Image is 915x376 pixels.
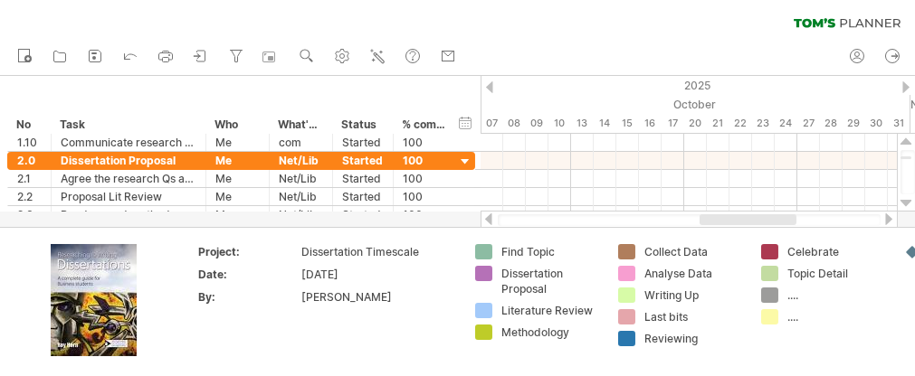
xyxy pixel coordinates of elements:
[501,266,600,296] div: Dissertation Proposal
[390,95,910,114] div: October 2025
[278,116,322,134] div: What's needed
[594,114,616,133] div: Tuesday, 14 October 2025
[787,244,886,259] div: Celebrate
[402,116,445,134] div: % complete
[403,188,446,205] div: 100
[342,134,384,151] div: Started
[279,134,323,151] div: com
[775,114,797,133] div: Friday, 24 October 2025
[616,114,639,133] div: Wednesday, 15 October 2025
[61,152,196,169] div: Dissertation Proposal
[16,116,41,134] div: No
[17,170,42,187] div: 2.1
[214,116,259,134] div: Who
[17,188,42,205] div: 2.2
[843,114,865,133] div: Wednesday, 29 October 2025
[481,114,503,133] div: Tuesday, 7 October 2025
[865,114,888,133] div: Thursday, 30 October 2025
[403,152,446,169] div: 100
[639,114,662,133] div: Thursday, 16 October 2025
[548,114,571,133] div: Friday, 10 October 2025
[279,206,323,223] div: Net/Lib
[341,116,383,134] div: Status
[644,244,743,259] div: Collect Data
[279,188,323,205] div: Net/Lib
[61,134,196,151] div: Communicate research Qs
[501,324,600,340] div: Methodology
[198,244,298,259] div: Project:
[61,170,196,187] div: Agree the research Qs and scope
[503,114,526,133] div: Wednesday, 8 October 2025
[644,309,743,324] div: Last bits
[215,170,260,187] div: Me
[198,289,298,305] div: By:
[787,287,886,303] div: ....
[644,266,743,281] div: Analyse Data
[215,188,260,205] div: Me
[526,114,548,133] div: Thursday, 9 October 2025
[17,134,42,151] div: 1.10
[342,188,384,205] div: Started
[61,206,196,223] div: Read around methods
[684,114,707,133] div: Monday, 20 October 2025
[17,206,42,223] div: 2.3
[215,152,260,169] div: Me
[279,170,323,187] div: Net/Lib
[729,114,752,133] div: Wednesday, 22 October 2025
[662,114,684,133] div: Friday, 17 October 2025
[644,331,743,346] div: Reviewing
[301,244,453,259] div: Dissertation Timescale
[501,244,600,259] div: Find Topic
[342,152,384,169] div: Started
[61,188,196,205] div: Proposal Lit Review
[342,206,384,223] div: Started
[403,206,446,223] div: 100
[51,244,137,356] img: ae64b563-e3e0-416d-90a8-e32b171956a1.jpg
[787,309,886,324] div: ....
[707,114,729,133] div: Tuesday, 21 October 2025
[215,134,260,151] div: Me
[888,114,910,133] div: Friday, 31 October 2025
[403,170,446,187] div: 100
[403,134,446,151] div: 100
[501,303,600,318] div: Literature Review
[571,114,594,133] div: Monday, 13 October 2025
[60,116,195,134] div: Task
[342,170,384,187] div: Started
[820,114,843,133] div: Tuesday, 28 October 2025
[797,114,820,133] div: Monday, 27 October 2025
[17,152,42,169] div: 2.0
[787,266,886,281] div: Topic Detail
[301,267,453,282] div: [DATE]
[752,114,775,133] div: Thursday, 23 October 2025
[198,267,298,282] div: Date:
[279,152,323,169] div: Net/Lib
[644,287,743,303] div: Writing Up
[301,289,453,305] div: [PERSON_NAME]
[215,206,260,223] div: Me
